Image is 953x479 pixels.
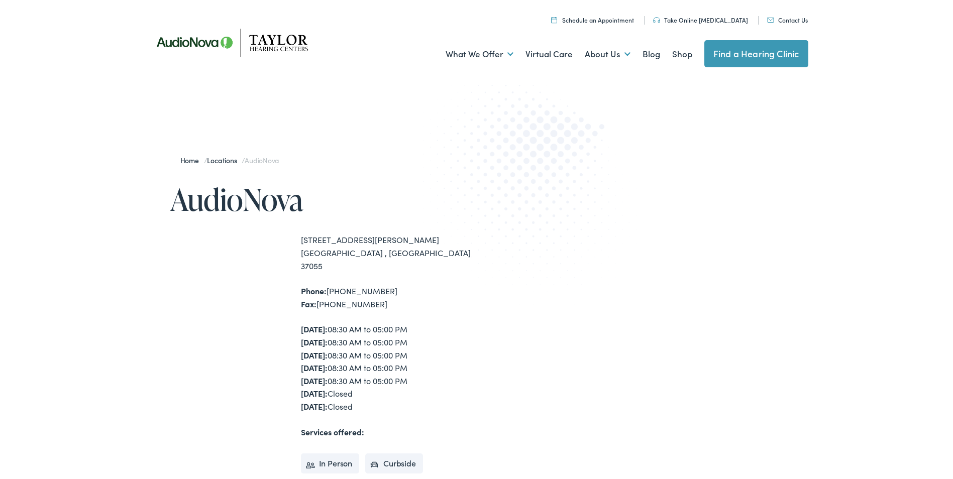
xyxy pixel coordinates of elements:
span: / / [180,155,279,165]
h1: AudioNova [170,183,477,216]
li: In Person [301,453,360,473]
img: utility icon [767,18,774,23]
strong: [DATE]: [301,401,328,412]
strong: Services offered: [301,426,364,437]
strong: [DATE]: [301,349,328,361]
strong: [DATE]: [301,388,328,399]
strong: Fax: [301,298,316,309]
img: utility icon [653,17,660,23]
strong: [DATE]: [301,336,328,347]
a: What We Offer [446,36,513,73]
div: [STREET_ADDRESS][PERSON_NAME] [GEOGRAPHIC_DATA] , [GEOGRAPHIC_DATA] 37055 [301,233,477,272]
div: 08:30 AM to 05:00 PM 08:30 AM to 05:00 PM 08:30 AM to 05:00 PM 08:30 AM to 05:00 PM 08:30 AM to 0... [301,323,477,413]
a: Schedule an Appointment [551,16,634,24]
strong: [DATE]: [301,375,328,386]
a: Take Online [MEDICAL_DATA] [653,16,748,24]
strong: Phone: [301,285,327,296]
img: utility icon [551,17,557,23]
strong: [DATE]: [301,323,328,334]
a: Find a Hearing Clinic [704,40,808,67]
a: Home [180,155,204,165]
div: [PHONE_NUMBER] [PHONE_NUMBER] [301,285,477,310]
a: Virtual Care [525,36,573,73]
span: AudioNova [245,155,279,165]
a: About Us [585,36,630,73]
a: Blog [643,36,660,73]
li: Curbside [365,453,423,473]
a: Locations [207,155,242,165]
strong: [DATE]: [301,362,328,373]
a: Shop [672,36,692,73]
a: Contact Us [767,16,808,24]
